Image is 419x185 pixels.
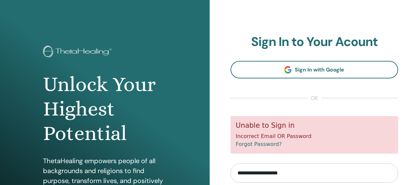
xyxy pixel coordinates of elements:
[231,116,398,154] div: Incorrect Email OR Password
[307,94,321,102] span: or
[231,61,398,78] a: Sign In with Google
[43,72,166,146] h1: Unlock Your Highest Potential
[295,66,344,73] span: Sign In with Google
[231,34,398,50] h2: Sign In to Your Acount
[236,141,282,147] a: Forgot Password?
[236,121,393,130] h5: Unable to Sign in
